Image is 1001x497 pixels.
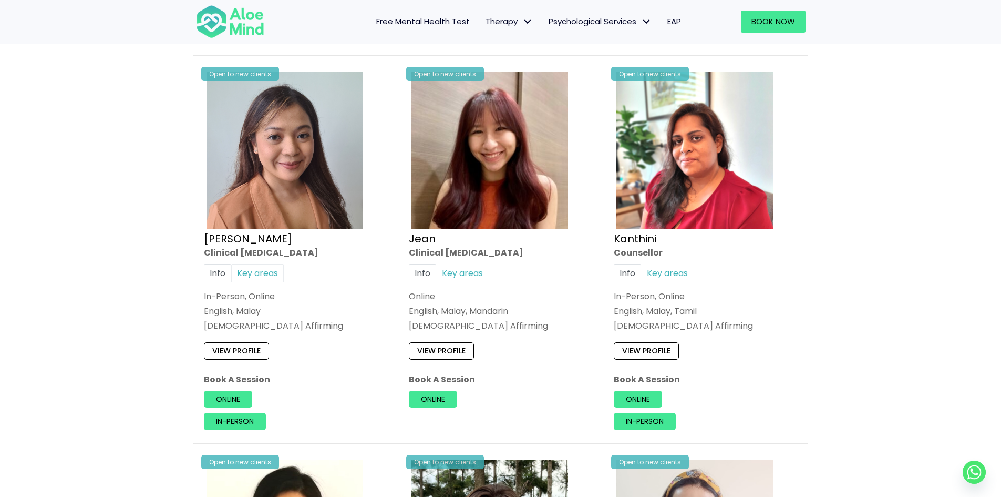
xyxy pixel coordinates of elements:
[409,343,474,360] a: View profile
[204,247,388,259] div: Clinical [MEDICAL_DATA]
[639,14,654,29] span: Psychological Services: submenu
[409,305,593,317] p: English, Malay, Mandarin
[751,16,795,27] span: Book Now
[614,231,656,246] a: Kanthini
[614,264,641,282] a: Info
[411,72,568,229] img: Jean-300×300
[409,320,593,332] div: [DEMOGRAPHIC_DATA] Affirming
[207,72,363,229] img: Hanna Clinical Psychologist
[201,455,279,469] div: Open to new clients
[611,67,689,81] div: Open to new clients
[409,247,593,259] div: Clinical [MEDICAL_DATA]
[204,320,388,332] div: [DEMOGRAPHIC_DATA] Affirming
[520,14,535,29] span: Therapy: submenu
[204,264,231,282] a: Info
[616,72,773,229] img: Kanthini-profile
[541,11,659,33] a: Psychological ServicesPsychological Services: submenu
[436,264,489,282] a: Key areas
[204,413,266,430] a: In-person
[204,305,388,317] p: English, Malay
[614,305,798,317] p: English, Malay, Tamil
[741,11,806,33] a: Book Now
[204,373,388,386] p: Book A Session
[549,16,652,27] span: Psychological Services
[409,391,457,408] a: Online
[667,16,681,27] span: EAP
[409,373,593,386] p: Book A Session
[409,231,436,246] a: Jean
[231,264,284,282] a: Key areas
[614,247,798,259] div: Counsellor
[201,67,279,81] div: Open to new clients
[614,373,798,386] p: Book A Session
[614,290,798,302] div: In-Person, Online
[614,391,662,408] a: Online
[611,455,689,469] div: Open to new clients
[659,11,689,33] a: EAP
[204,290,388,302] div: In-Person, Online
[409,264,436,282] a: Info
[196,4,264,39] img: Aloe mind Logo
[614,320,798,332] div: [DEMOGRAPHIC_DATA] Affirming
[204,391,252,408] a: Online
[406,67,484,81] div: Open to new clients
[376,16,470,27] span: Free Mental Health Test
[368,11,478,33] a: Free Mental Health Test
[478,11,541,33] a: TherapyTherapy: submenu
[963,461,986,484] a: Whatsapp
[614,413,676,430] a: In-person
[278,11,689,33] nav: Menu
[641,264,694,282] a: Key areas
[204,231,292,246] a: [PERSON_NAME]
[614,343,679,360] a: View profile
[409,290,593,302] div: Online
[204,343,269,360] a: View profile
[486,16,533,27] span: Therapy
[406,455,484,469] div: Open to new clients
